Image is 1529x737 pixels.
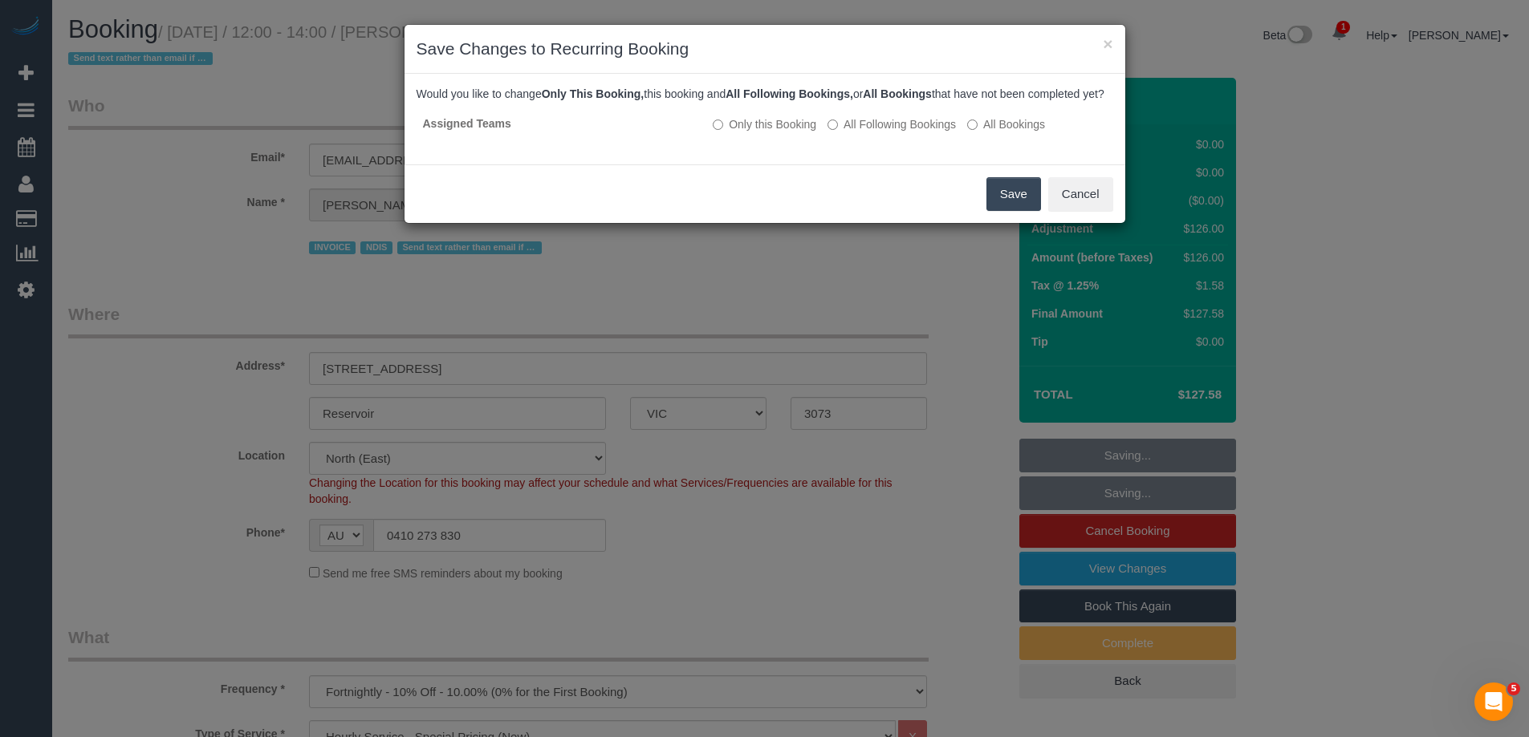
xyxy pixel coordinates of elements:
[417,37,1113,61] h3: Save Changes to Recurring Booking
[1048,177,1113,211] button: Cancel
[1103,35,1112,52] button: ×
[967,116,1045,132] label: All bookings that have not been completed yet will be changed.
[713,119,723,130] input: Only this Booking
[986,177,1041,211] button: Save
[967,119,978,130] input: All Bookings
[726,87,853,100] b: All Following Bookings,
[828,116,956,132] label: This and all the bookings after it will be changed.
[417,86,1113,102] p: Would you like to change this booking and or that have not been completed yet?
[1507,682,1520,695] span: 5
[1474,682,1513,721] iframe: Intercom live chat
[713,116,816,132] label: All other bookings in the series will remain the same.
[542,87,645,100] b: Only This Booking,
[828,119,838,130] input: All Following Bookings
[423,117,511,130] strong: Assigned Teams
[863,87,932,100] b: All Bookings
